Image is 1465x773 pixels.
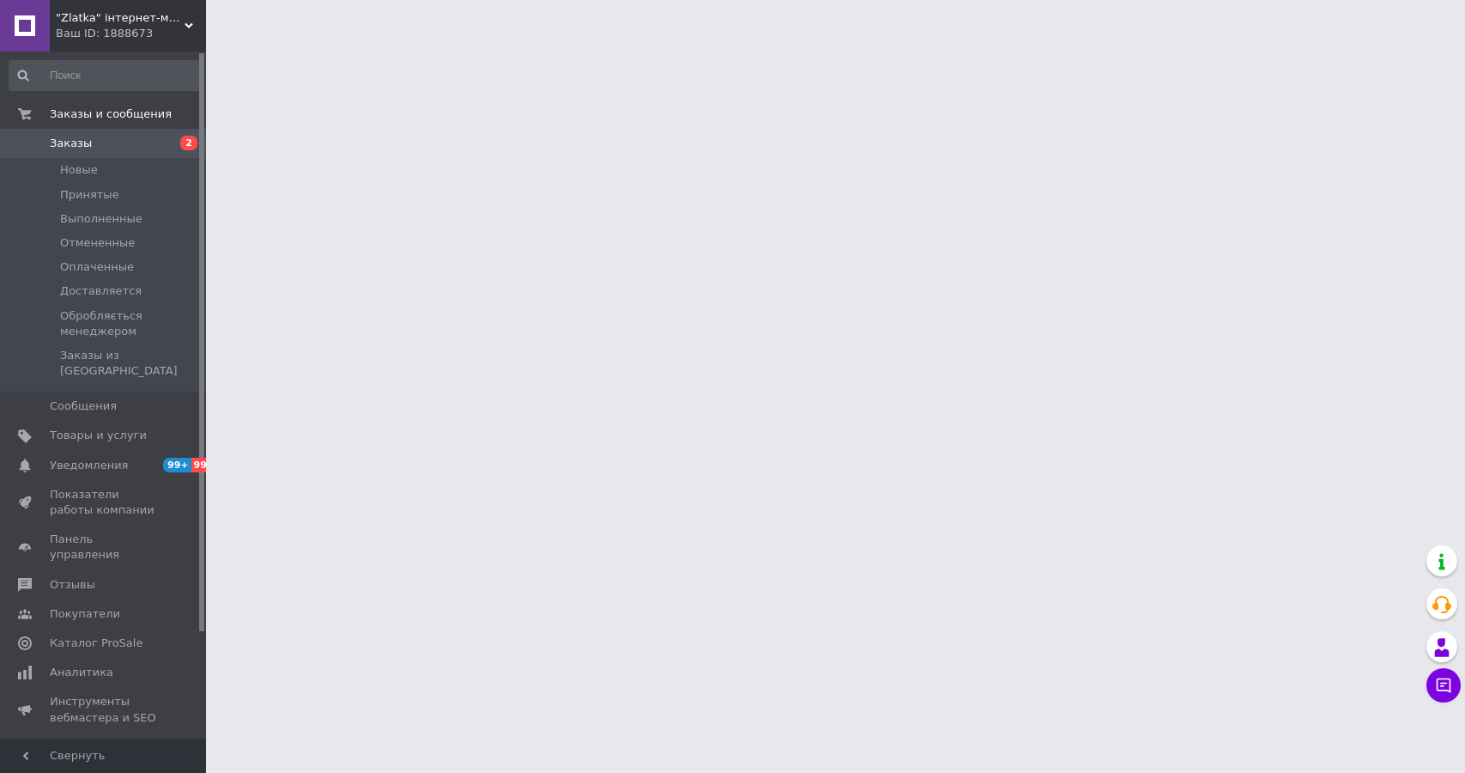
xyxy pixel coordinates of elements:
span: Оплаченные [60,259,134,275]
span: Покупатели [50,606,120,622]
span: 99+ [191,458,220,472]
span: Отзывы [50,577,95,593]
span: Аналитика [50,665,113,680]
button: Чат с покупателем [1426,668,1461,703]
span: Принятые [60,187,119,203]
span: Каталог ProSale [50,636,142,651]
span: Панель управления [50,532,159,563]
span: Заказы и сообщения [50,107,172,122]
span: Уведомления [50,458,128,473]
span: Отмененные [60,235,135,251]
span: Товары и услуги [50,428,147,443]
span: Доставляется [60,283,142,299]
span: 99+ [163,458,191,472]
span: Сообщения [50,399,117,414]
span: Выполненные [60,211,142,227]
input: Поиск [9,60,202,91]
span: Показатели работы компании [50,487,159,518]
span: "Zlatka" інтернет-магазин, партнер Видавництва "Ранок" [56,10,185,26]
span: Заказы из [GEOGRAPHIC_DATA] [60,348,200,379]
div: Ваш ID: 1888673 [56,26,206,41]
span: 2 [180,136,197,150]
span: Обробляється менеджером [60,308,200,339]
span: Новые [60,162,98,178]
span: Инструменты вебмастера и SEO [50,694,159,725]
span: Заказы [50,136,92,151]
